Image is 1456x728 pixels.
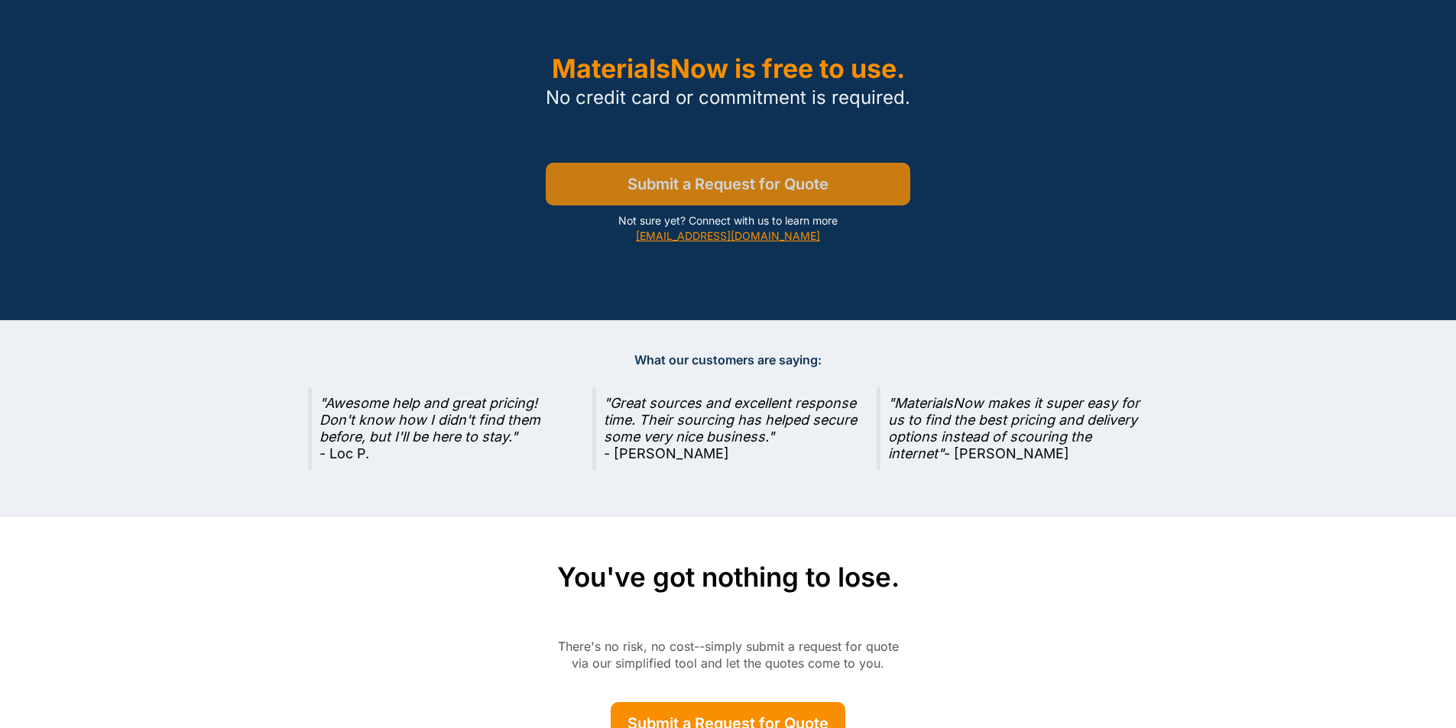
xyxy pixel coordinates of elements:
blockquote: - [PERSON_NAME] [877,387,1149,470]
strong: MaterialsNow is free to use. ‍ [552,53,905,84]
div: What our customers are saying: [634,351,822,368]
span: Not sure yet? Connect with us to learn more [618,214,838,227]
blockquote: - Loc P. [308,387,580,470]
h2: You've got nothing to lose. [557,562,900,592]
em: "MaterialsNow makes it super easy for us to find the best pricing and delivery options instead of... [888,395,1140,461]
em: "Great sources and excellent response time. Their sourcing has helped secure some very nice busin... [604,395,857,445]
blockquote: - [PERSON_NAME] [592,387,864,470]
a: [EMAIL_ADDRESS][DOMAIN_NAME] [636,229,820,242]
a: Submit a Request for Quote [546,163,910,205]
em: "Awesome help and great pricing! Don't know how I didn't find them before, but I'll be here to st... [319,395,540,445]
h3: ‍ [546,57,910,109]
span: No credit card or commitment is required. [546,86,910,108]
p: There's no risk, no cost--simply submit a request for quote via our simplified tool and let the q... [557,638,900,687]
